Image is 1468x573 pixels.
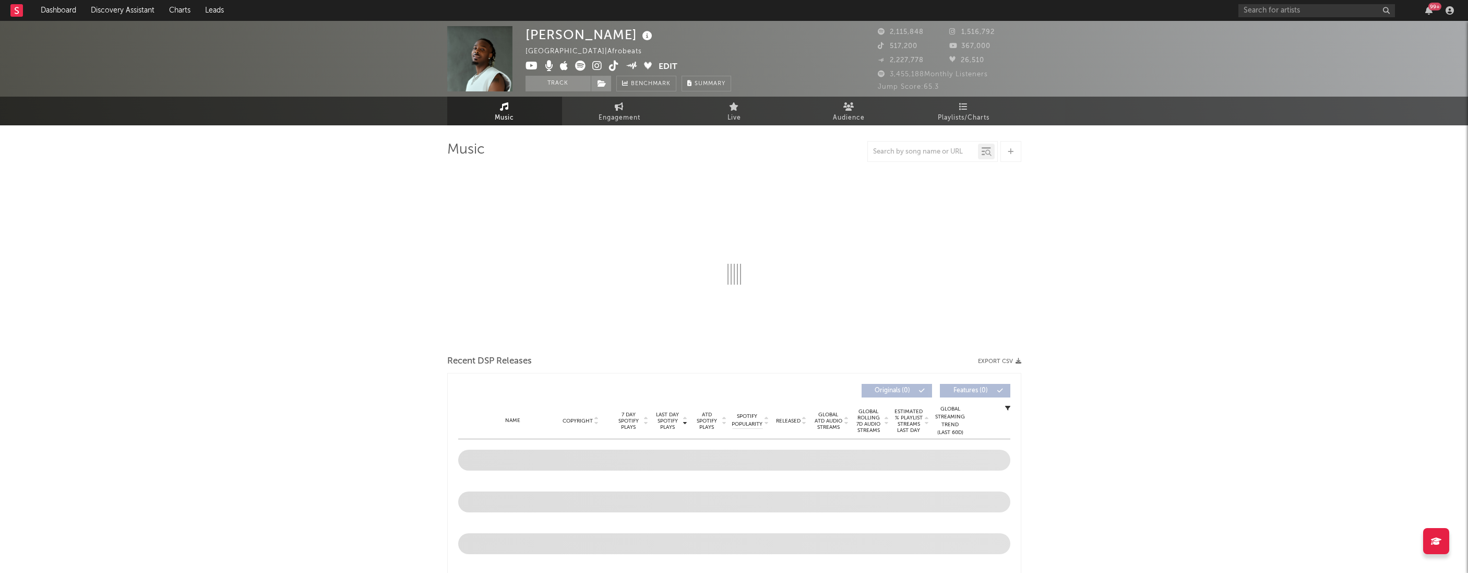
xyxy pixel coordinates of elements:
[654,412,682,430] span: Last Day Spotify Plays
[495,112,514,124] span: Music
[949,57,984,64] span: 26,510
[682,76,731,91] button: Summary
[677,97,792,125] a: Live
[938,112,989,124] span: Playlists/Charts
[526,45,666,58] div: [GEOGRAPHIC_DATA] | Afrobeats
[479,417,547,425] div: Name
[833,112,865,124] span: Audience
[562,97,677,125] a: Engagement
[659,61,677,74] button: Edit
[563,418,593,424] span: Copyright
[732,413,762,428] span: Spotify Popularity
[935,405,966,437] div: Global Streaming Trend (Last 60D)
[599,112,640,124] span: Engagement
[1425,6,1433,15] button: 99+
[978,358,1021,365] button: Export CSV
[854,408,883,434] span: Global Rolling 7D Audio Streams
[868,388,916,394] span: Originals ( 0 )
[868,148,978,156] input: Search by song name or URL
[1238,4,1395,17] input: Search for artists
[727,112,741,124] span: Live
[631,78,671,90] span: Benchmark
[949,29,995,36] span: 1,516,792
[894,408,923,434] span: Estimated % Playlist Streams Last Day
[862,384,932,397] button: Originals(0)
[947,388,995,394] span: Features ( 0 )
[906,97,1021,125] a: Playlists/Charts
[949,43,990,50] span: 367,000
[526,76,591,91] button: Track
[615,412,642,430] span: 7 Day Spotify Plays
[616,76,676,91] a: Benchmark
[526,26,655,43] div: [PERSON_NAME]
[940,384,1010,397] button: Features(0)
[878,84,939,90] span: Jump Score: 65.3
[878,43,917,50] span: 517,200
[878,71,988,78] span: 3,455,188 Monthly Listeners
[695,81,725,87] span: Summary
[814,412,843,430] span: Global ATD Audio Streams
[776,418,801,424] span: Released
[693,412,721,430] span: ATD Spotify Plays
[447,355,532,368] span: Recent DSP Releases
[447,97,562,125] a: Music
[792,97,906,125] a: Audience
[878,29,924,36] span: 2,115,848
[878,57,924,64] span: 2,227,778
[1428,3,1441,10] div: 99 +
